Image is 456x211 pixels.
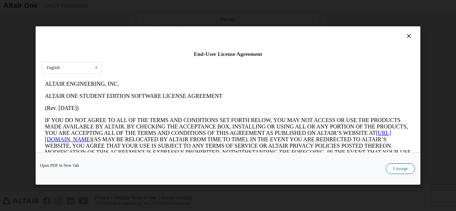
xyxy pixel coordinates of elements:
a: [URL][DOMAIN_NAME] [3,52,349,64]
a: Open PDF in New Tab [40,163,79,168]
p: (Rev. [DATE]) [3,27,369,33]
p: ALTAIR ENGINEERING, INC. [3,3,369,9]
p: IF YOU DO NOT AGREE TO ALL OF THE TERMS AND CONDITIONS SET FORTH BELOW, YOU MAY NOT ACCESS OR USE... [3,39,369,90]
button: I Accept [386,163,415,174]
div: End-User License Agreement [42,51,414,58]
p: ALTAIR ONE STUDENT EDITION SOFTWARE LICENSE AGREEMENT [3,15,369,21]
div: English [47,65,60,70]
